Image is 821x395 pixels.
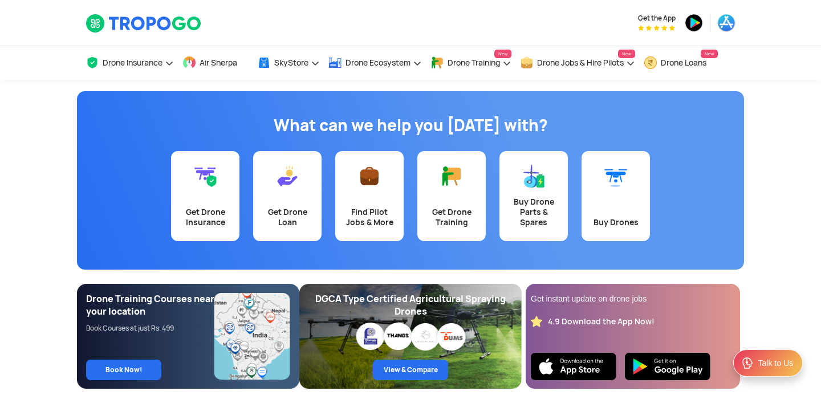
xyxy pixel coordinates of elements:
div: 4.9 Download the App Now! [548,316,655,327]
img: Buy Drones [604,165,627,188]
img: TropoGo Logo [86,14,202,33]
a: Get Drone Training [417,151,486,241]
div: Talk to Us [758,357,793,369]
div: Buy Drone Parts & Spares [506,197,561,227]
a: Drone LoansNew [644,46,718,80]
h1: What can we help you [DATE] with? [86,114,735,137]
span: Drone Jobs & Hire Pilots [537,58,624,67]
span: Drone Ecosystem [346,58,410,67]
span: Drone Insurance [103,58,162,67]
div: Get Drone Loan [260,207,315,227]
a: Get Drone Loan [253,151,322,241]
img: ic_Support.svg [741,356,754,370]
img: appstore [717,14,735,32]
span: Air Sherpa [200,58,237,67]
a: Drone Jobs & Hire PilotsNew [520,46,635,80]
a: Get Drone Insurance [171,151,239,241]
img: Ios [531,353,616,380]
div: Get Drone Training [424,207,479,227]
img: star_rating [531,316,542,327]
span: Get the App [638,14,676,23]
span: New [494,50,511,58]
img: App Raking [638,25,675,31]
span: Drone Loans [661,58,706,67]
span: New [618,50,635,58]
div: Get Drone Insurance [178,207,233,227]
div: Book Courses at just Rs. 499 [86,324,215,333]
a: Buy Drone Parts & Spares [499,151,568,241]
a: Drone Ecosystem [328,46,422,80]
span: Drone Training [448,58,500,67]
img: Get Drone Training [440,165,463,188]
div: Buy Drones [588,217,643,227]
div: Get instant update on drone jobs [531,293,735,304]
img: playstore [685,14,703,32]
a: SkyStore [257,46,320,80]
div: Find Pilot Jobs & More [342,207,397,227]
a: Drone TrainingNew [430,46,511,80]
div: DGCA Type Certified Agricultural Spraying Drones [308,293,513,318]
a: Drone Insurance [86,46,174,80]
span: SkyStore [274,58,308,67]
a: Air Sherpa [182,46,249,80]
img: Get Drone Insurance [194,165,217,188]
img: Buy Drone Parts & Spares [522,165,545,188]
img: Find Pilot Jobs & More [358,165,381,188]
a: Find Pilot Jobs & More [335,151,404,241]
div: Drone Training Courses near your location [86,293,215,318]
a: Buy Drones [582,151,650,241]
img: Playstore [625,353,710,380]
span: New [701,50,718,58]
a: View & Compare [373,360,448,380]
img: Get Drone Loan [276,165,299,188]
a: Book Now! [86,360,161,380]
